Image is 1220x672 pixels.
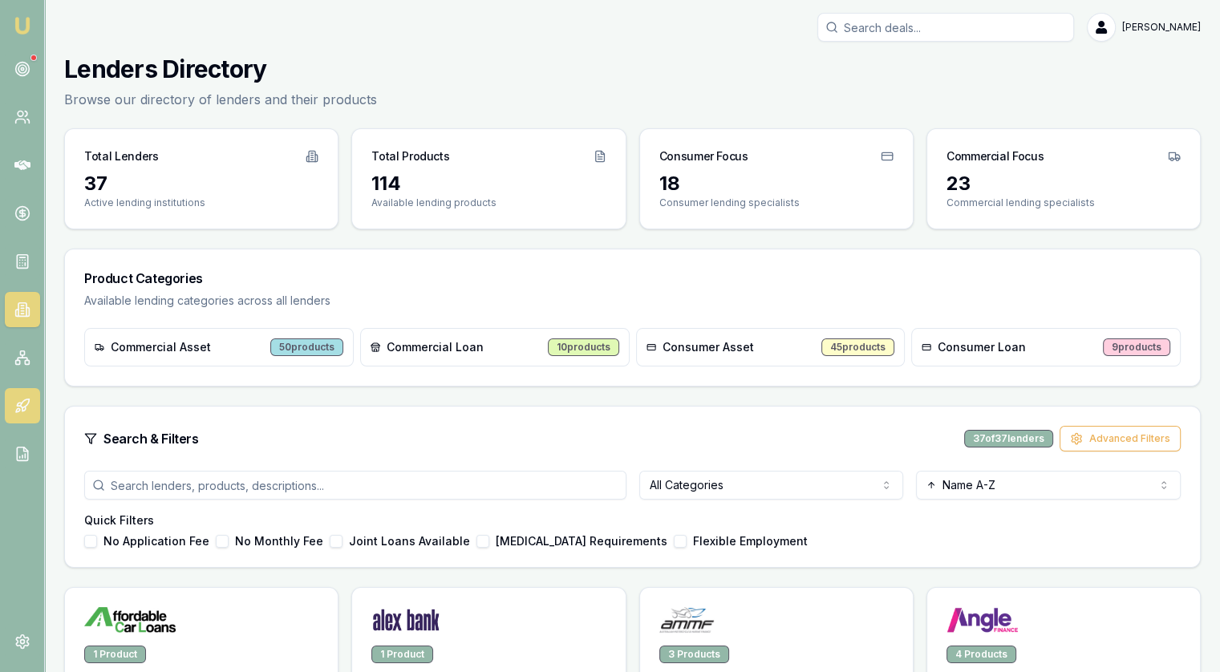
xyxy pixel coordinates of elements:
h4: Quick Filters [84,512,1181,528]
div: 9 products [1103,338,1170,356]
h3: Total Products [371,148,449,164]
h3: Product Categories [84,269,1181,288]
div: 45 products [821,338,894,356]
h3: Commercial Focus [946,148,1044,164]
img: emu-icon-u.png [13,16,32,35]
p: Consumer lending specialists [659,196,894,209]
label: No Monthly Fee [235,536,323,547]
div: 3 Products [659,646,729,663]
div: 37 [84,171,318,196]
div: 10 products [548,338,619,356]
h3: Search & Filters [103,429,199,448]
img: Affordable Car Loans logo [84,607,176,633]
input: Search lenders, products, descriptions... [84,471,626,500]
img: Angle Finance logo [946,607,1019,633]
span: Commercial Asset [111,339,211,355]
p: Commercial lending specialists [946,196,1181,209]
span: Commercial Loan [387,339,484,355]
button: Advanced Filters [1060,426,1181,451]
div: 1 Product [84,646,146,663]
h3: Total Lenders [84,148,158,164]
p: Available lending products [371,196,606,209]
span: [PERSON_NAME] [1122,21,1201,34]
h1: Lenders Directory [64,55,377,83]
div: 4 Products [946,646,1016,663]
span: Consumer Asset [663,339,754,355]
p: Active lending institutions [84,196,318,209]
div: 37 of 37 lenders [964,430,1053,447]
label: Joint Loans Available [349,536,470,547]
div: 23 [946,171,1181,196]
h3: Consumer Focus [659,148,748,164]
label: Flexible Employment [693,536,808,547]
span: Consumer Loan [938,339,1026,355]
p: Available lending categories across all lenders [84,293,1181,309]
img: Alex Bank logo [371,607,440,633]
div: 50 products [270,338,343,356]
input: Search deals [817,13,1074,42]
p: Browse our directory of lenders and their products [64,90,377,109]
div: 18 [659,171,894,196]
label: [MEDICAL_DATA] Requirements [496,536,667,547]
img: AMMF logo [659,607,715,633]
div: 1 Product [371,646,433,663]
label: No Application Fee [103,536,209,547]
div: 114 [371,171,606,196]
